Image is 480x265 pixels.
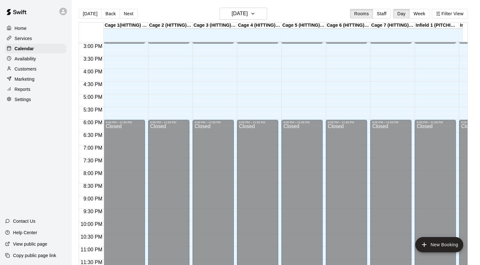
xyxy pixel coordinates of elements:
[5,64,66,74] a: Customers
[5,95,66,104] a: Settings
[5,44,66,53] a: Calendar
[82,107,104,112] span: 5:30 PM
[82,196,104,201] span: 9:00 PM
[415,237,463,252] button: add
[82,82,104,87] span: 4:30 PM
[13,229,37,236] p: Help Center
[15,56,36,62] p: Availability
[82,145,104,151] span: 7:00 PM
[370,23,415,29] div: Cage 7 (HITTING) - TBK
[79,221,104,227] span: 10:00 PM
[283,121,321,124] div: 6:00 PM – 11:59 PM
[15,76,35,82] p: Marketing
[393,9,410,18] button: Day
[79,260,104,265] span: 11:30 PM
[5,85,66,94] a: Reports
[82,183,104,189] span: 8:30 PM
[237,23,281,29] div: Cage 4 (HITTING) - TBK
[15,66,36,72] p: Customers
[15,25,27,31] p: Home
[82,56,104,62] span: 3:30 PM
[101,9,120,18] button: Back
[82,120,104,125] span: 6:00 PM
[409,9,429,18] button: Week
[415,23,459,29] div: Infield 1 (PITCHING) - TBK
[373,9,391,18] button: Staff
[82,69,104,74] span: 4:00 PM
[13,252,56,259] p: Copy public page link
[82,44,104,49] span: 3:00 PM
[79,234,104,240] span: 10:30 PM
[82,158,104,163] span: 7:30 PM
[5,34,66,43] a: Services
[15,35,32,42] p: Services
[432,9,467,18] button: Filter View
[232,9,248,18] h6: [DATE]
[13,218,36,224] p: Contact Us
[150,121,187,124] div: 6:00 PM – 11:59 PM
[79,9,102,18] button: [DATE]
[79,247,104,252] span: 11:00 PM
[350,9,373,18] button: Rooms
[328,121,365,124] div: 6:00 PM – 11:59 PM
[5,74,66,84] a: Marketing
[193,23,237,29] div: Cage 3 (HITTING) - TBK
[5,24,66,33] a: Home
[148,23,193,29] div: Cage 2 (HITTING)- Hit Trax - TBK
[15,45,34,52] p: Calendar
[106,121,143,124] div: 6:00 PM – 11:59 PM
[82,94,104,100] span: 5:00 PM
[82,132,104,138] span: 6:30 PM
[417,121,454,124] div: 6:00 PM – 11:59 PM
[120,9,137,18] button: Next
[104,23,148,29] div: Cage 1(HITTING) - Hit Trax - TBK
[15,86,30,92] p: Reports
[194,121,232,124] div: 6:00 PM – 11:59 PM
[326,23,370,29] div: Cage 6 (HITTING) - TBK
[220,8,267,20] button: [DATE]
[239,121,276,124] div: 6:00 PM – 11:59 PM
[5,54,66,64] a: Availability
[13,241,47,247] p: View public page
[15,96,31,103] p: Settings
[82,209,104,214] span: 9:30 PM
[281,23,326,29] div: Cage 5 (HITTING) - TBK
[82,171,104,176] span: 8:00 PM
[372,121,410,124] div: 6:00 PM – 11:59 PM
